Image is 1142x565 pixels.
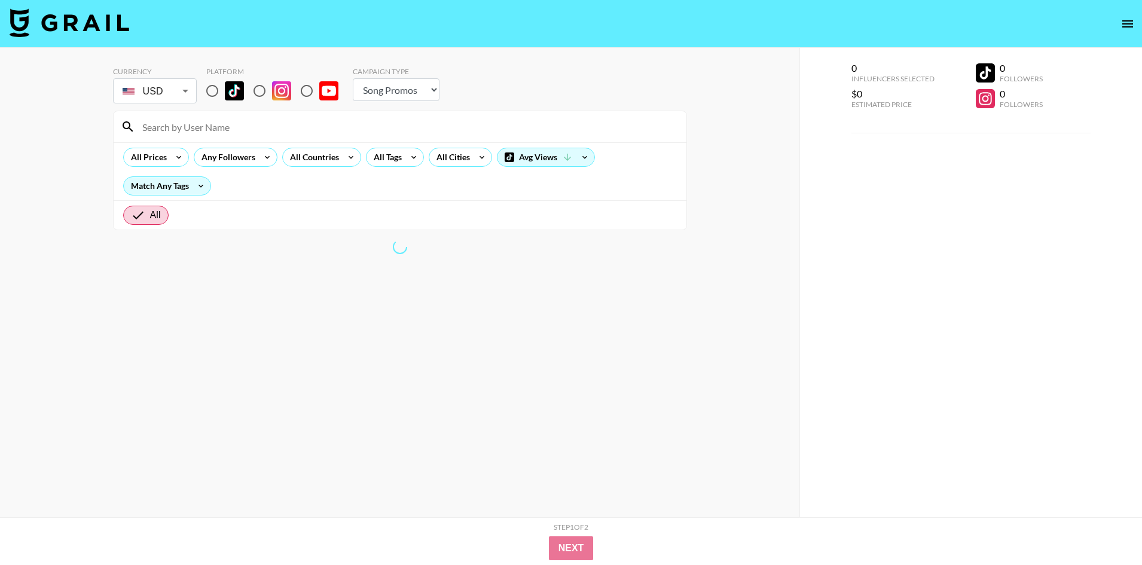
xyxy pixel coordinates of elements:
div: Followers [1000,100,1043,109]
div: All Tags [367,148,404,166]
div: All Prices [124,148,169,166]
div: Influencers Selected [851,74,935,83]
img: Grail Talent [10,8,129,37]
div: Step 1 of 2 [554,523,588,532]
div: 0 [1000,62,1043,74]
div: Followers [1000,74,1043,83]
div: Platform [206,67,348,76]
div: 0 [851,62,935,74]
div: All Countries [283,148,341,166]
div: USD [115,81,194,102]
div: Estimated Price [851,100,935,109]
div: Currency [113,67,197,76]
div: Match Any Tags [124,177,210,195]
div: Any Followers [194,148,258,166]
button: open drawer [1116,12,1140,36]
button: Next [549,536,594,560]
img: TikTok [225,81,244,100]
input: Search by User Name [135,117,679,136]
div: $0 [851,88,935,100]
span: Refreshing lists, bookers, clients, countries, tags, cities, talent, talent... [392,239,408,255]
div: Campaign Type [353,67,439,76]
img: YouTube [319,81,338,100]
div: 0 [1000,88,1043,100]
div: All Cities [429,148,472,166]
div: Avg Views [497,148,594,166]
span: All [150,208,161,222]
img: Instagram [272,81,291,100]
